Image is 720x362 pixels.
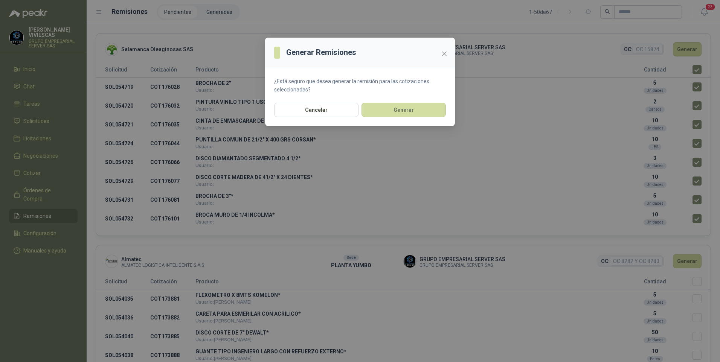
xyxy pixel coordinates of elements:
span: close [441,51,447,57]
h3: Generar Remisiones [286,47,356,58]
p: ¿Está seguro que desea generar la remisión para las cotizaciones seleccionadas? [274,77,446,94]
button: Cancelar [274,103,358,117]
button: Generar [362,103,446,117]
button: Close [438,48,450,60]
